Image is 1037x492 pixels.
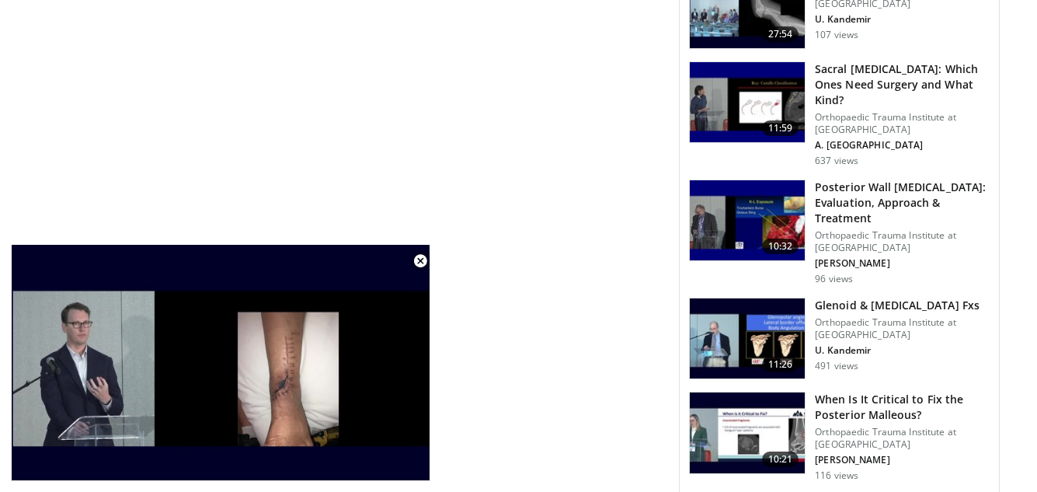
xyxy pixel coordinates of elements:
h3: When Is It Critical to Fix the Posterior Malleous? [815,392,990,423]
span: 10:21 [762,452,799,467]
p: Orthopaedic Trauma Institute at [GEOGRAPHIC_DATA] [815,316,990,341]
a: 10:21 When Is It Critical to Fix the Posterior Malleous? Orthopaedic Trauma Institute at [GEOGRAP... [689,392,990,482]
p: Orthopaedic Trauma Institute at [GEOGRAPHIC_DATA] [815,426,990,451]
a: 11:59 Sacral [MEDICAL_DATA]: Which Ones Need Surgery and What Kind? Orthopaedic Trauma Institute ... [689,61,990,167]
img: 8b9f719e-643f-4ad6-915d-9176e62b2b82.150x105_q85_crop-smart_upscale.jpg [690,62,805,143]
p: U. Kandemir [815,13,990,26]
p: 107 views [815,29,858,41]
span: 11:26 [762,357,799,372]
p: 491 views [815,360,858,372]
p: A. [GEOGRAPHIC_DATA] [815,139,990,152]
span: 10:32 [762,239,799,254]
img: e3d359e8-e59b-4b6b-93a3-2c7317c42314.150x105_q85_crop-smart_upscale.jpg [690,180,805,261]
button: Close [405,245,436,277]
p: 96 views [815,273,853,285]
p: [PERSON_NAME] [815,257,990,270]
img: 7183834f-af97-44c7-9498-336b95e3b6e8.150x105_q85_crop-smart_upscale.jpg [690,393,805,473]
h3: Sacral [MEDICAL_DATA]: Which Ones Need Surgery and What Kind? [815,61,990,108]
span: 11:59 [762,120,799,136]
a: 10:32 Posterior Wall [MEDICAL_DATA]: Evaluation, Approach & Treatment Orthopaedic Trauma Institut... [689,180,990,285]
video-js: Video Player [11,245,430,481]
p: U. Kandemir [815,344,990,357]
p: Orthopaedic Trauma Institute at [GEOGRAPHIC_DATA] [815,229,990,254]
p: [PERSON_NAME] [815,454,990,466]
span: 27:54 [762,26,799,42]
p: 637 views [815,155,858,167]
p: Orthopaedic Trauma Institute at [GEOGRAPHIC_DATA] [815,111,990,136]
a: 11:26 Glenoid & [MEDICAL_DATA] Fxs Orthopaedic Trauma Institute at [GEOGRAPHIC_DATA] U. Kandemir ... [689,298,990,380]
h3: Glenoid & [MEDICAL_DATA] Fxs [815,298,990,313]
h3: Posterior Wall [MEDICAL_DATA]: Evaluation, Approach & Treatment [815,180,990,226]
p: 116 views [815,469,858,482]
img: 43757a2f-e0bc-4a24-8baa-c5f9a59e3f84.150x105_q85_crop-smart_upscale.jpg [690,298,805,379]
